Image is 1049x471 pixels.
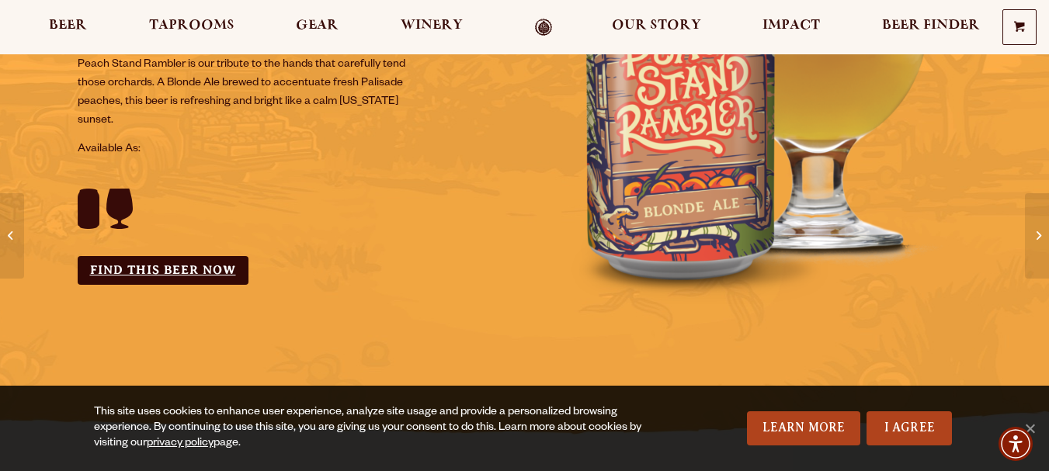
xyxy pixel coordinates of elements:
a: Impact [752,19,830,36]
span: Beer Finder [882,19,980,32]
a: Taprooms [139,19,245,36]
span: Impact [762,19,820,32]
p: There’s nothing quite like the summer harvest of Palisade peaches. Peach Stand Rambler is our tri... [78,37,421,130]
div: This site uses cookies to enhance user experience, analyze site usage and provide a personalized ... [94,405,677,452]
a: Odell Home [515,19,573,36]
span: Our Story [612,19,701,32]
a: Find this Beer Now [78,256,248,285]
a: Gear [286,19,349,36]
a: Beer Finder [872,19,990,36]
a: Beer [39,19,97,36]
a: Our Story [602,19,711,36]
span: Beer [49,19,87,32]
a: privacy policy [147,438,214,450]
p: Available As: [78,140,506,159]
span: Gear [296,19,339,32]
div: Accessibility Menu [999,427,1033,461]
span: Taprooms [149,19,234,32]
a: Learn More [747,411,861,445]
a: Winery [391,19,473,36]
span: Winery [401,19,463,32]
a: I Agree [867,411,952,445]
